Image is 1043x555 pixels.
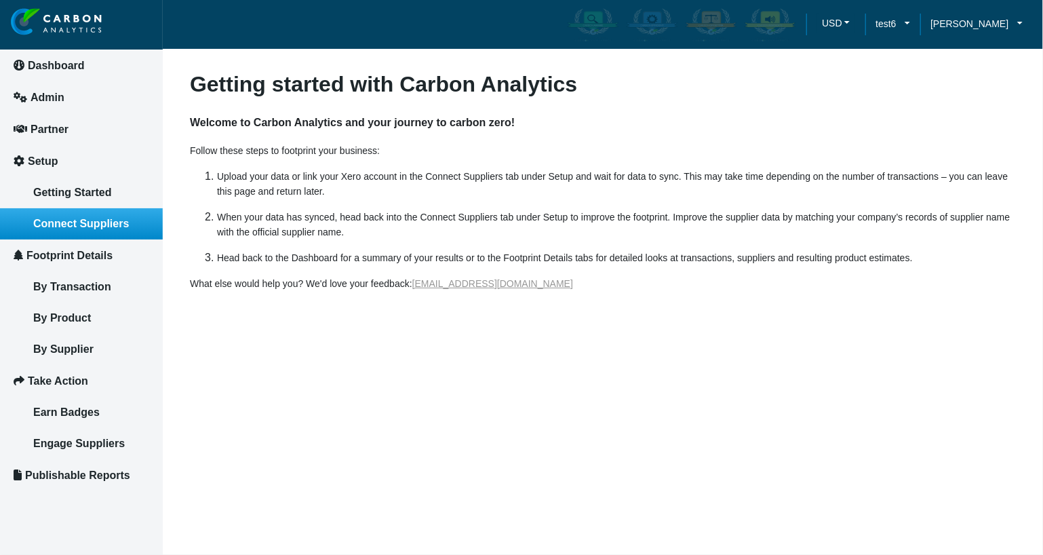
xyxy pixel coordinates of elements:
[190,71,1016,97] h3: Getting started with Carbon Analytics
[18,166,248,195] input: Enter your email address
[865,16,920,31] a: test6
[28,60,85,71] span: Dashboard
[184,418,246,436] em: Start Chat
[412,278,573,289] a: [EMAIL_ADDRESS][DOMAIN_NAME]
[33,438,125,449] span: Engage Suppliers
[26,250,113,261] span: Footprint Details
[31,92,64,103] span: Admin
[33,218,129,229] span: Connect Suppliers
[190,102,1016,143] h4: Welcome to Carbon Analytics and your journey to carbon zero!
[15,75,35,95] div: Navigation go back
[624,5,680,44] div: Carbon Efficient
[190,143,1016,158] p: Follow these steps to footprint your business:
[11,8,102,36] img: insight-logo-2.png
[18,126,248,155] input: Enter your last name
[222,7,255,39] div: Minimize live chat window
[33,187,112,198] span: Getting Started
[568,7,618,41] img: carbon-aware-enabled.png
[217,250,1016,265] p: Head back to the Dashboard for a summary of your results or to the Footprint Details tabs for det...
[33,343,94,355] span: By Supplier
[627,7,677,41] img: carbon-efficient-enabled.png
[33,406,100,418] span: Earn Badges
[806,13,865,37] a: USDUSD
[565,5,621,44] div: Carbon Aware
[31,123,68,135] span: Partner
[217,210,1016,240] p: When your data has synced, head back into the Connect Suppliers tab under Setup to improve the fo...
[875,16,896,31] span: test6
[33,281,111,292] span: By Transaction
[686,7,736,41] img: carbon-offsetter-enabled.png
[920,16,1033,31] a: [PERSON_NAME]
[25,470,130,481] span: Publishable Reports
[18,206,248,406] textarea: Type your message and hit 'Enter'
[745,7,795,41] img: carbon-advocate-enabled.png
[683,5,739,44] div: Carbon Offsetter
[816,13,855,33] button: USD
[930,16,1008,31] span: [PERSON_NAME]
[28,375,88,387] span: Take Action
[28,155,58,167] span: Setup
[742,5,798,44] div: Carbon Advocate
[33,312,91,324] span: By Product
[190,276,1016,291] p: What else would help you? We'd love your feedback:
[217,169,1016,199] p: Upload your data or link your Xero account in the Connect Suppliers tab under Setup and wait for ...
[91,76,248,94] div: Chat with us now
